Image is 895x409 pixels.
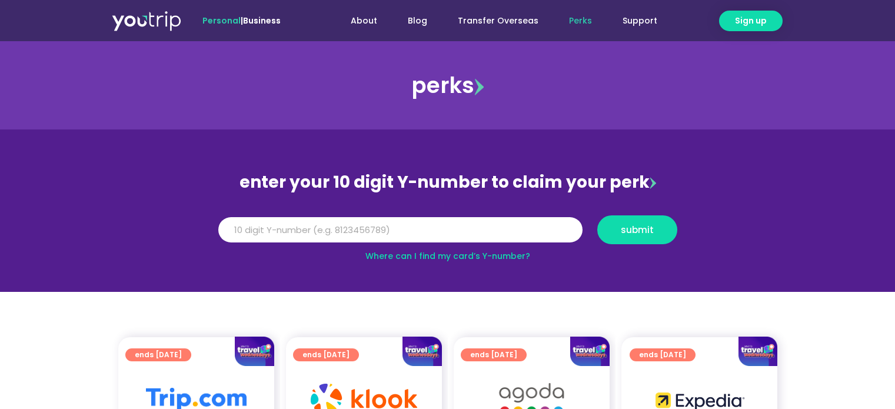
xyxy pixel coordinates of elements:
[335,10,392,32] a: About
[312,10,673,32] nav: Menu
[554,10,607,32] a: Perks
[243,15,281,26] a: Business
[392,10,442,32] a: Blog
[719,11,783,31] a: Sign up
[442,10,554,32] a: Transfer Overseas
[607,10,673,32] a: Support
[365,250,530,262] a: Where can I find my card’s Y-number?
[597,215,677,244] button: submit
[202,15,241,26] span: Personal
[212,167,683,198] div: enter your 10 digit Y-number to claim your perk
[218,215,677,253] form: Y Number
[621,225,654,234] span: submit
[735,15,767,27] span: Sign up
[218,217,583,243] input: 10 digit Y-number (e.g. 8123456789)
[202,15,281,26] span: |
